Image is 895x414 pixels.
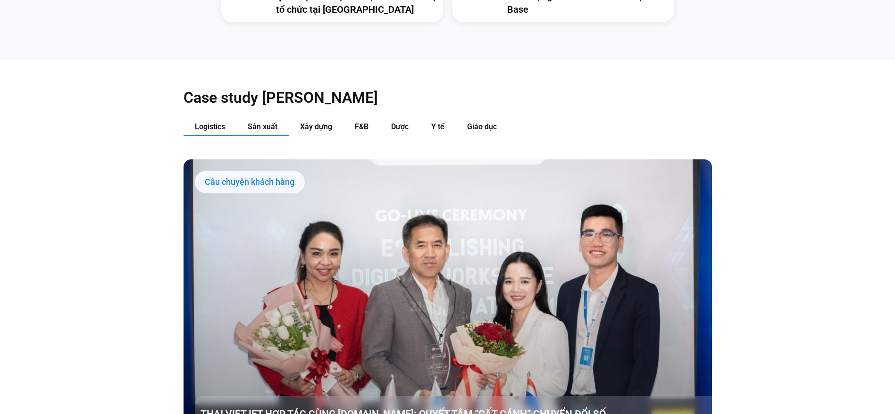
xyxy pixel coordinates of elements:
[195,171,305,193] div: Câu chuyện khách hàng
[467,122,497,131] span: Giáo dục
[184,88,712,107] h2: Case study [PERSON_NAME]
[431,122,444,131] span: Y tế
[300,122,332,131] span: Xây dựng
[248,122,277,131] span: Sản xuất
[355,122,368,131] span: F&B
[391,122,409,131] span: Dược
[195,122,225,131] span: Logistics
